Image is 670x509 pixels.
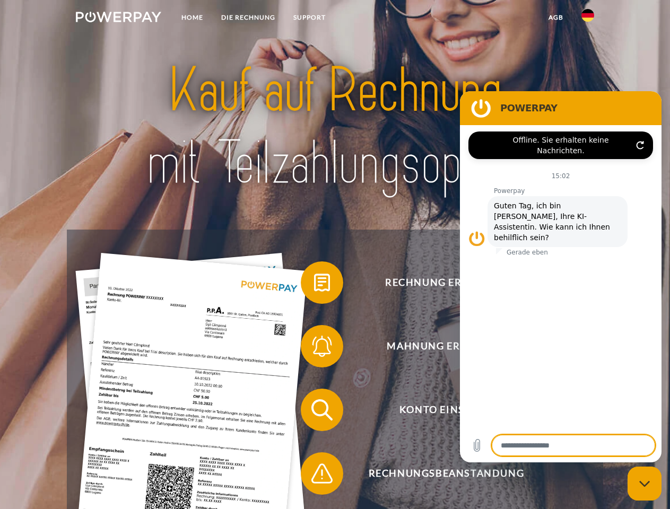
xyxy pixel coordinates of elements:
[284,8,335,27] a: SUPPORT
[212,8,284,27] a: DIE RECHNUNG
[460,91,662,462] iframe: Messaging-Fenster
[628,467,662,501] iframe: Schaltfläche zum Öffnen des Messaging-Fensters; Konversation läuft
[309,397,335,423] img: qb_search.svg
[301,325,577,367] button: Mahnung erhalten?
[316,261,576,304] span: Rechnung erhalten?
[540,8,572,27] a: agb
[309,269,335,296] img: qb_bill.svg
[316,452,576,495] span: Rechnungsbeanstandung
[301,261,577,304] button: Rechnung erhalten?
[581,9,594,22] img: de
[309,460,335,487] img: qb_warning.svg
[301,389,577,431] button: Konto einsehen
[101,51,569,203] img: title-powerpay_de.svg
[316,325,576,367] span: Mahnung erhalten?
[301,452,577,495] button: Rechnungsbeanstandung
[76,12,161,22] img: logo-powerpay-white.svg
[316,389,576,431] span: Konto einsehen
[309,333,335,359] img: qb_bell.svg
[172,8,212,27] a: Home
